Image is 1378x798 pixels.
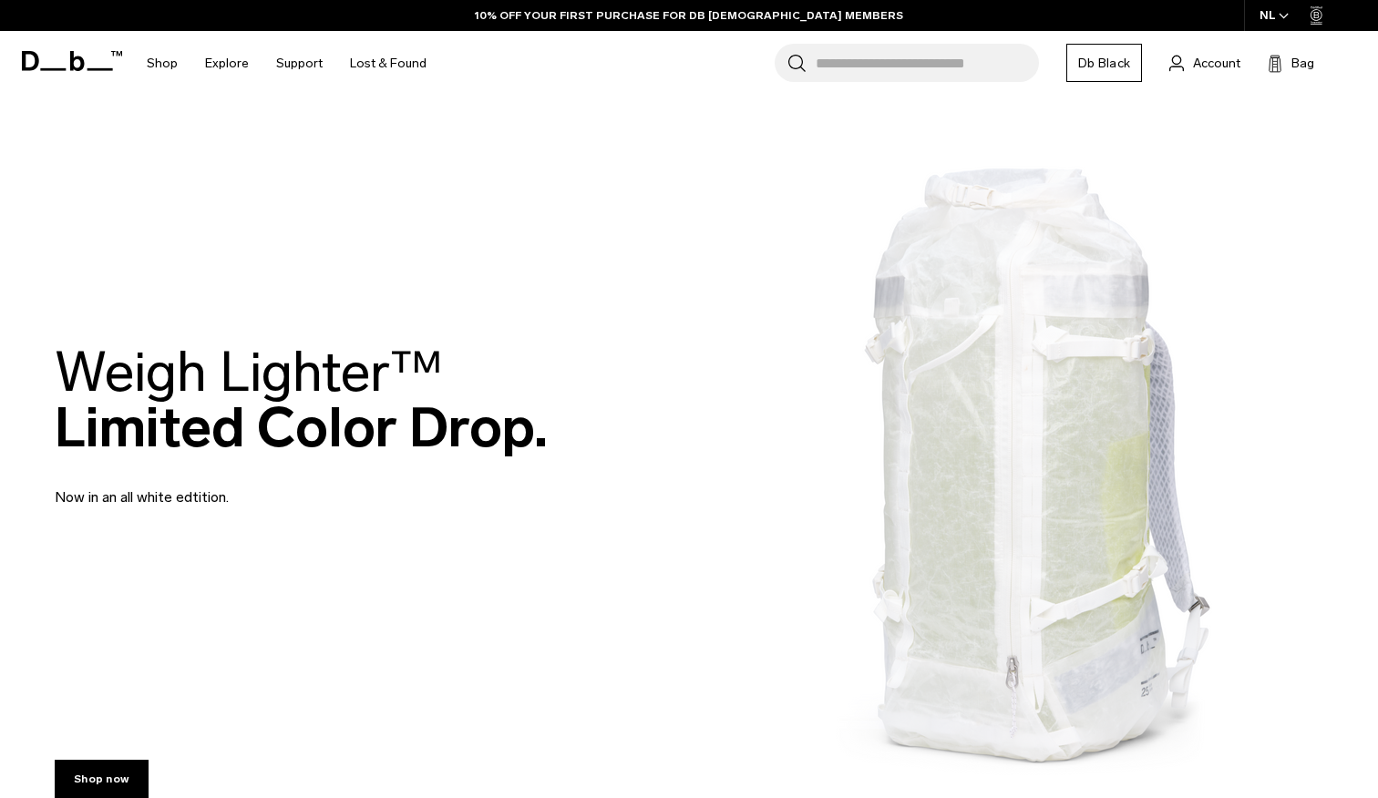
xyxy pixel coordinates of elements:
span: Bag [1291,54,1314,73]
a: 10% OFF YOUR FIRST PURCHASE FOR DB [DEMOGRAPHIC_DATA] MEMBERS [475,7,903,24]
a: Explore [205,31,249,96]
a: Shop [147,31,178,96]
h2: Limited Color Drop. [55,344,548,455]
nav: Main Navigation [133,31,440,96]
a: Lost & Found [350,31,427,96]
button: Bag [1268,52,1314,74]
span: Weigh Lighter™ [55,339,443,405]
span: Account [1193,54,1240,73]
a: Support [276,31,323,96]
a: Account [1169,52,1240,74]
a: Shop now [55,760,149,798]
p: Now in an all white edtition. [55,465,492,508]
a: Db Black [1066,44,1142,82]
